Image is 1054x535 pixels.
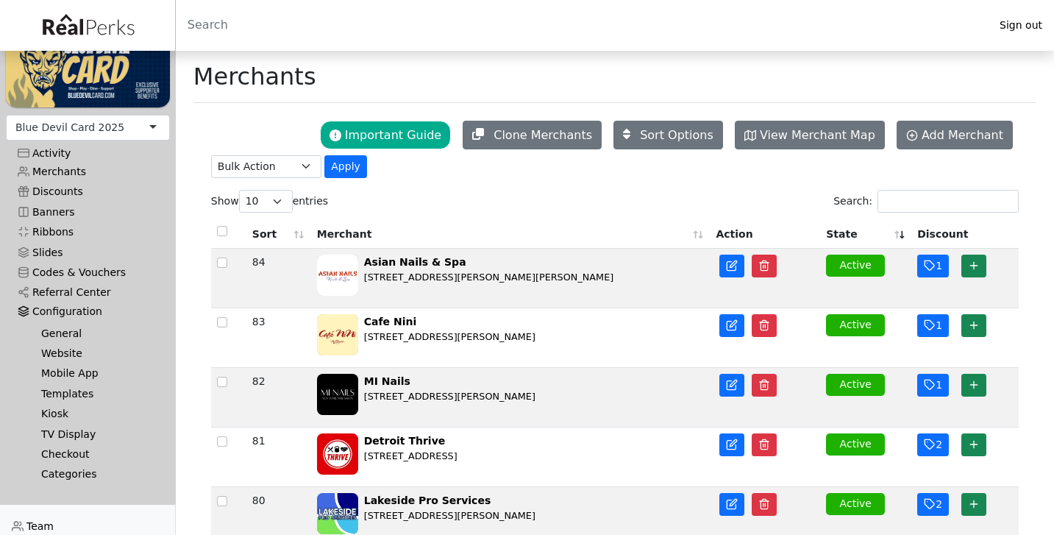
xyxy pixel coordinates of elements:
[917,255,949,277] button: 1
[29,464,158,484] a: Categories
[317,433,358,475] img: L4pIVDAN4COuiS7YfKjyuRwltJY0vgwrRFX5mmo7.jpg
[29,444,158,464] a: Checkout
[364,389,535,403] div: [STREET_ADDRESS][PERSON_NAME]
[317,255,705,302] a: Asian Nails & Spa [STREET_ADDRESS][PERSON_NAME][PERSON_NAME]
[710,217,820,249] th: Action
[917,374,949,397] button: 1
[193,63,316,91] h1: Merchants
[911,217,1019,249] th: Discount
[18,305,158,318] div: Configuration
[917,493,949,516] button: 2
[15,120,124,135] div: Blue Devil Card 2025
[317,374,358,415] img: dUY9k10O6zUoL4i9D4YgDsuCHGOrjwDmmEzOBfTA.jpg
[6,263,170,283] a: Codes & Vouchers
[826,255,885,276] button: Active
[640,128,713,142] span: Sort Options
[820,217,911,249] th: State: activate to sort column ascending
[311,217,711,249] th: Merchant: activate to sort column ascending
[239,190,293,213] select: Showentries
[345,128,441,142] span: Important Guide
[613,121,723,149] button: Sort Options
[211,190,328,213] label: Show entries
[917,314,949,337] button: 1
[760,128,875,142] span: View Merchant Map
[826,374,885,395] button: Active
[364,255,614,270] div: Asian Nails & Spa
[364,509,535,522] div: [STREET_ADDRESS][PERSON_NAME]
[246,249,311,308] td: 84
[364,433,457,449] div: Detroit Thrive
[364,314,535,330] div: Cafe Nini
[6,222,170,242] a: Ribbons
[6,13,170,107] img: WvZzOez5OCqmO91hHZfJL7W2tJ07LbGMjwPPNJwI.png
[463,121,602,149] button: Clone Merchants
[18,147,158,160] div: Activity
[833,190,1019,213] label: Search:
[317,255,358,296] img: NoNW2Ar02DdUYZEAveSHsPY5gz1vFSTxVhKp5X7B.jpg
[246,308,311,368] td: 83
[364,330,535,344] div: [STREET_ADDRESS][PERSON_NAME]
[211,155,321,178] select: .form-select-sm example
[317,314,705,361] a: Cafe Nini [STREET_ADDRESS][PERSON_NAME]
[897,121,1013,149] a: Add Merchant
[988,15,1054,35] a: Sign out
[246,428,311,487] td: 81
[735,121,885,149] a: View Merchant Map
[317,433,705,481] a: Detroit Thrive [STREET_ADDRESS]
[29,344,158,364] a: Website
[246,217,311,249] th: Sort: activate to sort column ascending
[35,9,140,42] img: real_perks_logo-01.svg
[317,493,358,534] img: EtctlatvU65TXDSCqnUn8szKLgr4q5pHVw03eZQz.jpg
[877,190,1019,213] input: Search:
[317,314,358,355] img: J20YI6Rpw8qylUy2GkPNZacHRAWgfdsVcUa7Fg19.jpg
[6,242,170,262] a: Slides
[324,155,367,178] button: Apply
[922,128,1003,142] span: Add Merchant
[29,384,158,404] a: Templates
[6,162,170,182] a: Merchants
[176,7,988,43] input: Search
[29,364,158,383] a: Mobile App
[364,493,535,509] div: Lakeside Pro Services
[364,449,457,463] div: [STREET_ADDRESS]
[364,374,535,389] div: MI Nails
[364,270,614,284] div: [STREET_ADDRESS][PERSON_NAME][PERSON_NAME]
[246,368,311,428] td: 82
[317,374,705,421] a: MI Nails [STREET_ADDRESS][PERSON_NAME]
[6,182,170,202] a: Discounts
[320,121,451,149] button: Important Guide
[6,202,170,222] a: Banners
[826,493,885,514] button: Active
[29,424,158,444] a: TV Display
[917,433,949,456] button: 2
[6,283,170,302] a: Referral Center
[29,404,158,424] a: Kiosk
[826,433,885,455] button: Active
[494,128,592,142] span: Clone Merchants
[29,323,158,343] a: General
[826,314,885,336] button: Active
